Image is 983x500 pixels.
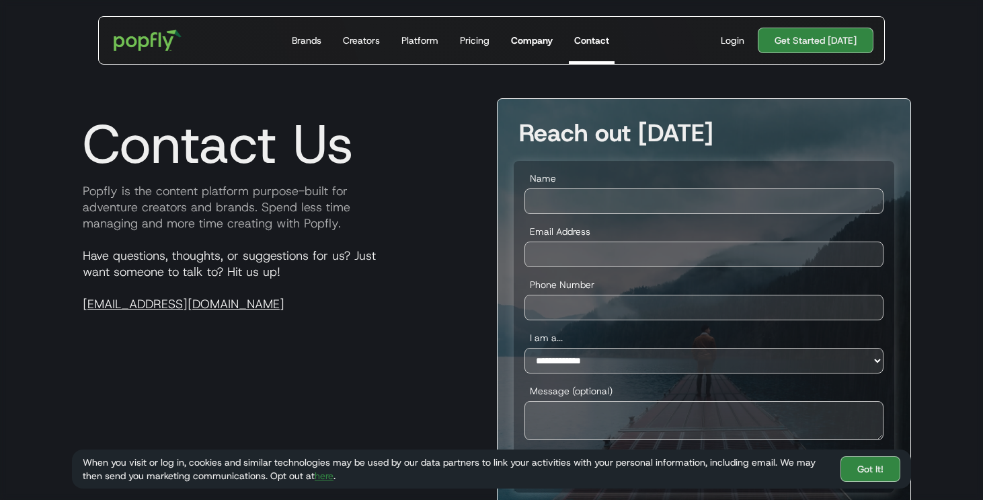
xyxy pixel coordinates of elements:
a: Brands [286,17,327,64]
form: Demo Conversion Touchpoint [514,161,894,493]
div: Login [721,34,744,47]
div: Company [511,34,553,47]
p: Have questions, thoughts, or suggestions for us? Just want someone to talk to? Hit us up! [72,248,486,312]
h1: Contact Us [72,112,354,176]
div: Creators [343,34,380,47]
a: home [104,20,191,61]
a: [EMAIL_ADDRESS][DOMAIN_NAME] [83,296,284,312]
a: Platform [396,17,444,64]
div: Contact [574,34,609,47]
label: Phone Number [524,278,883,291]
p: Popfly is the content platform purpose-built for adventure creators and brands. Spend less time m... [72,183,486,231]
a: Got It! [840,456,900,482]
div: Platform [401,34,438,47]
label: I am a... [524,331,883,345]
a: Get Started [DATE] [758,28,873,53]
label: Email Address [524,225,883,238]
a: here [315,470,333,482]
a: Login [715,34,750,47]
label: Name [524,172,883,185]
div: Pricing [460,34,489,47]
strong: Reach out [DATE] [519,116,713,149]
label: Message (optional) [524,384,883,398]
a: Company [506,17,558,64]
a: Contact [569,17,615,64]
a: Pricing [455,17,495,64]
div: Brands [292,34,321,47]
div: When you visit or log in, cookies and similar technologies may be used by our data partners to li... [83,456,830,483]
a: Creators [338,17,385,64]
